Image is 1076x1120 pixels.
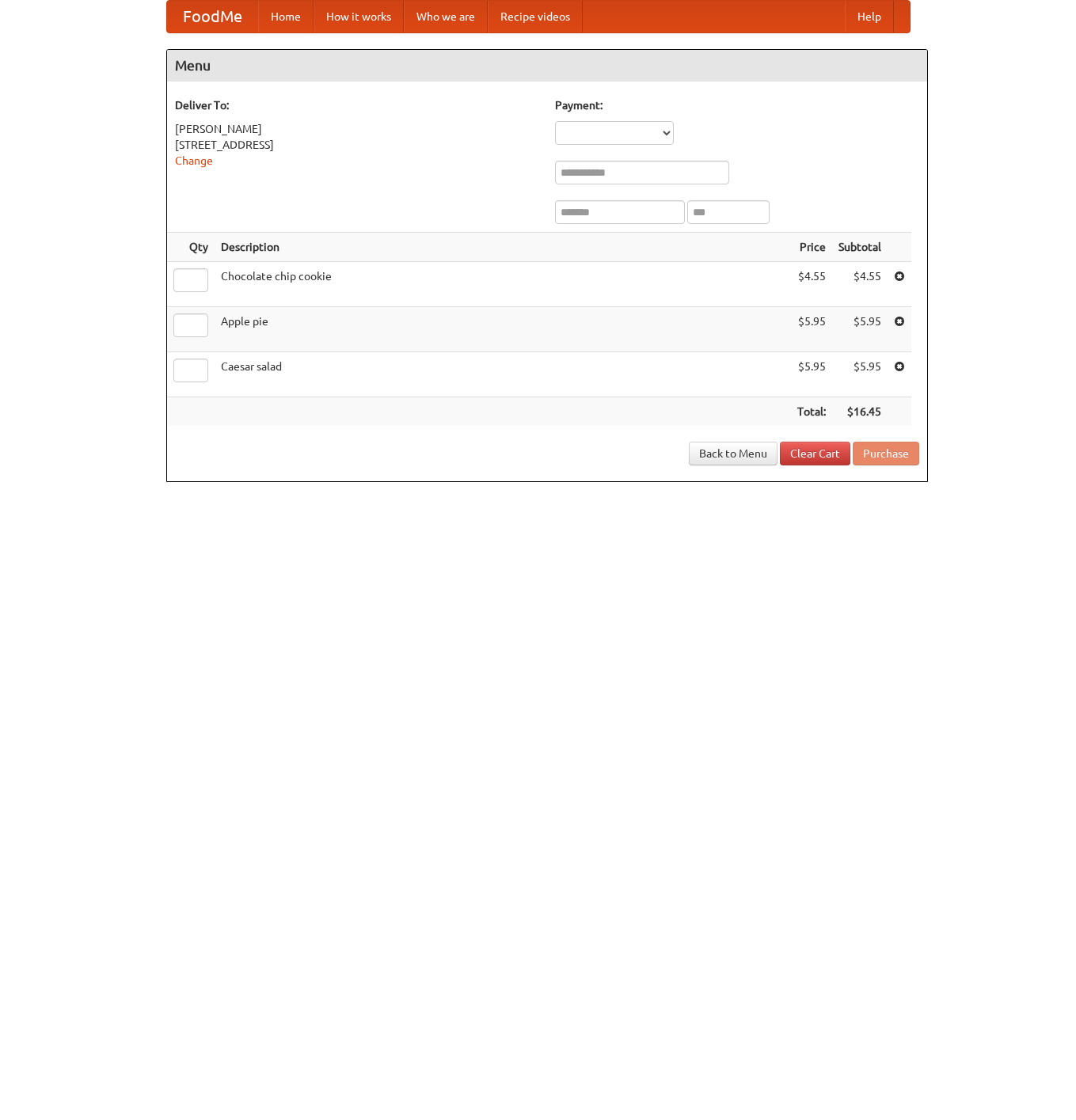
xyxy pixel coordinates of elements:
[167,1,258,32] a: FoodMe
[791,352,832,397] td: $5.95
[488,1,583,32] a: Recipe videos
[832,233,888,262] th: Subtotal
[832,397,888,427] th: $16.45
[175,154,213,167] a: Change
[175,137,539,153] div: [STREET_ADDRESS]
[215,233,791,262] th: Description
[258,1,314,32] a: Home
[832,352,888,397] td: $5.95
[791,233,832,262] th: Price
[175,97,539,113] h5: Deliver To:
[215,262,791,307] td: Chocolate chip cookie
[791,307,832,352] td: $5.95
[791,262,832,307] td: $4.55
[404,1,488,32] a: Who we are
[167,233,215,262] th: Qty
[689,442,778,465] a: Back to Menu
[167,50,927,82] h4: Menu
[555,97,919,113] h5: Payment:
[832,307,888,352] td: $5.95
[845,1,894,32] a: Help
[215,352,791,397] td: Caesar salad
[832,262,888,307] td: $4.55
[780,442,850,465] a: Clear Cart
[314,1,404,32] a: How it works
[791,397,832,427] th: Total:
[853,442,919,465] button: Purchase
[175,121,539,137] div: [PERSON_NAME]
[215,307,791,352] td: Apple pie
